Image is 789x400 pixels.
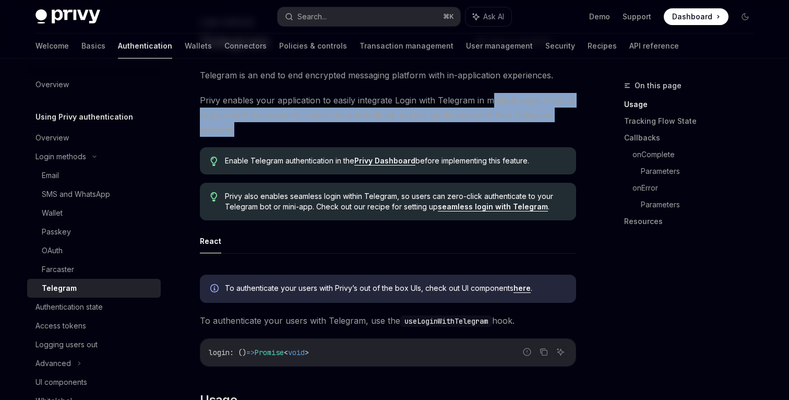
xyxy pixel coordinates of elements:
span: < [284,348,288,357]
a: Email [27,166,161,185]
div: UI components [35,376,87,389]
a: Recipes [588,33,617,58]
span: Privy enables your application to easily integrate Login with Telegram in multiple ways. From a r... [200,93,576,137]
div: Login methods [35,150,86,163]
div: Access tokens [35,320,86,332]
a: Resources [624,213,762,230]
span: To authenticate your users with Privy’s out of the box UIs, check out UI components . [225,283,566,293]
div: Advanced [35,357,71,370]
span: login [209,348,230,357]
h5: Using Privy authentication [35,111,133,123]
div: Email [42,169,59,182]
div: Farcaster [42,263,74,276]
a: Dashboard [664,8,728,25]
a: Privy Dashboard [354,156,415,166]
span: To authenticate your users with Telegram, use the hook. [200,313,576,328]
span: On this page [635,79,682,92]
a: Passkey [27,222,161,241]
a: Security [545,33,575,58]
a: Farcaster [27,260,161,279]
a: Callbacks [624,130,762,146]
svg: Tip [210,192,218,202]
a: Access tokens [27,316,161,335]
img: dark logo [35,9,100,24]
button: Search...⌘K [278,7,460,26]
button: Ask AI [465,7,511,26]
a: Wallet [27,204,161,222]
span: Ask AI [483,11,504,22]
a: Overview [27,75,161,94]
a: OAuth [27,241,161,260]
svg: Tip [210,157,218,166]
span: => [246,348,255,357]
button: React [200,229,221,253]
a: seamless login with Telegram [438,202,548,211]
a: Support [623,11,651,22]
span: Promise [255,348,284,357]
div: OAuth [42,244,63,257]
span: Enable Telegram authentication in the before implementing this feature. [225,156,566,166]
span: void [288,348,305,357]
a: Authentication state [27,298,161,316]
span: : () [230,348,246,357]
a: onError [632,180,762,196]
button: Copy the contents from the code block [537,345,551,359]
a: Policies & controls [279,33,347,58]
a: Parameters [641,196,762,213]
a: Wallets [185,33,212,58]
span: Dashboard [672,11,712,22]
button: Report incorrect code [520,345,534,359]
div: Logging users out [35,338,98,351]
div: Wallet [42,207,63,219]
span: Telegram is an end to end encrypted messaging platform with in-application experiences. [200,68,576,83]
span: > [305,348,309,357]
a: API reference [629,33,679,58]
a: Logging users out [27,335,161,354]
a: here [513,284,531,293]
div: Overview [35,78,69,91]
div: Telegram [42,282,77,295]
code: useLoginWithTelegram [400,315,492,327]
a: Usage [624,96,762,113]
button: Ask AI [554,345,567,359]
span: Privy also enables seamless login within Telegram, so users can zero-click authenticate to your T... [225,191,566,212]
a: UI components [27,373,161,392]
a: Parameters [641,163,762,180]
button: Toggle dark mode [737,8,754,25]
a: Demo [589,11,610,22]
a: Basics [81,33,105,58]
a: Overview [27,128,161,147]
div: Passkey [42,226,71,238]
a: Tracking Flow State [624,113,762,130]
a: onComplete [632,146,762,163]
span: ⌘ K [443,13,454,21]
a: Telegram [27,279,161,298]
div: Authentication state [35,301,103,313]
div: Search... [297,10,327,23]
div: SMS and WhatsApp [42,188,110,201]
a: User management [466,33,533,58]
svg: Info [210,284,221,295]
a: SMS and WhatsApp [27,185,161,204]
a: Connectors [224,33,267,58]
a: Welcome [35,33,69,58]
a: Authentication [118,33,172,58]
a: Transaction management [360,33,453,58]
div: Overview [35,132,69,144]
